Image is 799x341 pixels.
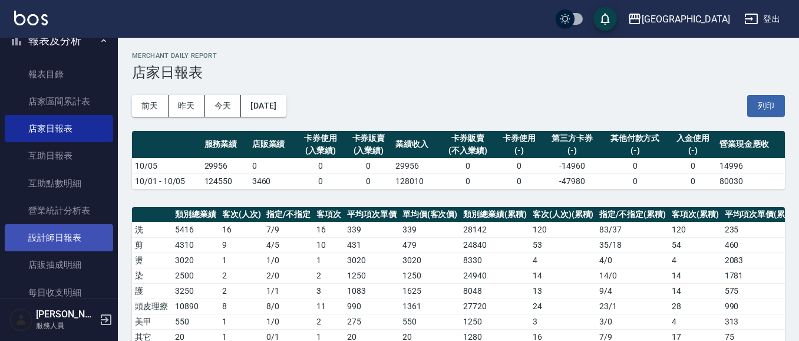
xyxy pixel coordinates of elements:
h2: Merchant Daily Report [132,52,785,60]
td: 27720 [460,299,530,314]
th: 客項次(累積) [669,207,722,222]
td: 0 [297,158,345,173]
td: 洗 [132,222,172,237]
td: 80030 [717,173,785,189]
div: (-) [604,145,666,157]
td: 990 [344,299,399,314]
td: 4 / 5 [263,237,313,253]
a: 設計師日報表 [5,224,113,251]
td: 3020 [172,253,219,268]
button: 今天 [205,95,242,117]
td: 9 [219,237,264,253]
td: 11 [313,299,344,314]
th: 客次(人次) [219,207,264,222]
th: 類別總業績(累積) [460,207,530,222]
td: 頭皮理療 [132,299,172,314]
td: 2 [219,283,264,299]
td: 3460 [249,173,297,189]
td: 0 [669,173,717,189]
td: 2500 [172,268,219,283]
td: 1 [219,253,264,268]
th: 營業現金應收 [717,131,785,159]
td: 53 [530,237,597,253]
th: 客次(人次)(累積) [530,207,597,222]
td: 24 [530,299,597,314]
td: 29956 [392,158,440,173]
a: 互助日報表 [5,142,113,169]
td: 2 [313,268,344,283]
td: 美甲 [132,314,172,329]
th: 服務業績 [202,131,249,159]
td: 0 [297,173,345,189]
td: 14 [669,283,722,299]
th: 類別總業績 [172,207,219,222]
td: 550 [399,314,461,329]
th: 單均價(客次價) [399,207,461,222]
div: (不入業績) [443,145,492,157]
td: 0 [601,173,669,189]
td: 2 [313,314,344,329]
td: 479 [399,237,461,253]
th: 客項次 [313,207,344,222]
img: Logo [14,11,48,25]
td: 339 [344,222,399,237]
div: (-) [546,145,597,157]
td: 35 / 18 [596,237,669,253]
td: 8048 [460,283,530,299]
td: 2 [219,268,264,283]
button: [DATE] [241,95,286,117]
td: 0 [345,158,392,173]
a: 店家區間累計表 [5,88,113,115]
img: Person [9,308,33,332]
div: 卡券使用 [498,132,540,145]
td: 4 [669,253,722,268]
td: 0 [440,173,495,189]
td: 23 / 1 [596,299,669,314]
td: 1 / 0 [263,253,313,268]
th: 店販業績 [249,131,297,159]
td: 14 [669,268,722,283]
td: 2 / 0 [263,268,313,283]
p: 服務人員 [36,320,96,331]
div: [GEOGRAPHIC_DATA] [642,12,730,27]
td: 16 [219,222,264,237]
td: 8330 [460,253,530,268]
td: 7 / 9 [263,222,313,237]
td: 0 [249,158,297,173]
td: 4 / 0 [596,253,669,268]
a: 互助點數明細 [5,170,113,197]
td: 13 [530,283,597,299]
td: 0 [495,173,543,189]
td: 83 / 37 [596,222,669,237]
td: 24840 [460,237,530,253]
button: 報表及分析 [5,25,113,56]
td: 16 [313,222,344,237]
td: 剪 [132,237,172,253]
div: 入金使用 [672,132,714,145]
button: 前天 [132,95,169,117]
td: 4310 [172,237,219,253]
td: 339 [399,222,461,237]
td: 275 [344,314,399,329]
td: 128010 [392,173,440,189]
td: -47980 [543,173,600,189]
td: 29956 [202,158,249,173]
td: 1 [219,314,264,329]
button: 昨天 [169,95,205,117]
div: (入業績) [348,145,389,157]
td: 1625 [399,283,461,299]
td: 10/01 - 10/05 [132,173,202,189]
th: 平均項次單價 [344,207,399,222]
td: 0 [345,173,392,189]
td: 3020 [399,253,461,268]
div: (-) [672,145,714,157]
div: (入業績) [300,145,342,157]
td: 550 [172,314,219,329]
div: 卡券使用 [300,132,342,145]
div: 其他付款方式 [604,132,666,145]
td: 1 [313,253,344,268]
th: 指定/不指定 [263,207,313,222]
button: [GEOGRAPHIC_DATA] [623,7,735,31]
td: 1083 [344,283,399,299]
td: 8 / 0 [263,299,313,314]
